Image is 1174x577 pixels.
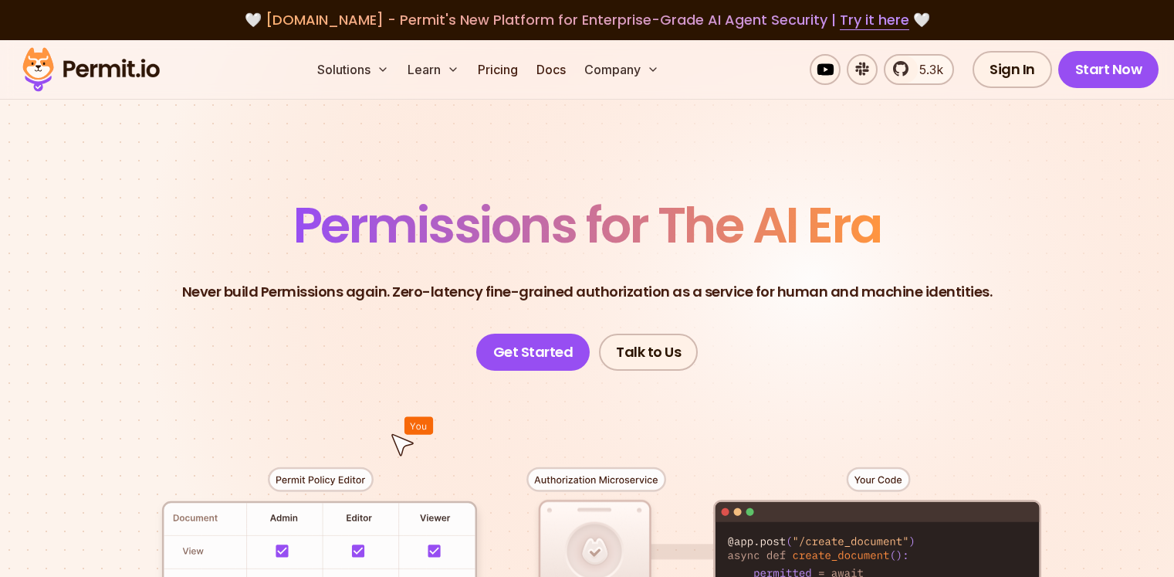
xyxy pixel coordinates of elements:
[266,10,909,29] span: [DOMAIN_NAME] - Permit's New Platform for Enterprise-Grade AI Agent Security |
[15,43,167,96] img: Permit logo
[973,51,1052,88] a: Sign In
[476,334,590,371] a: Get Started
[37,9,1137,31] div: 🤍 🤍
[1058,51,1159,88] a: Start Now
[401,54,465,85] button: Learn
[884,54,954,85] a: 5.3k
[599,334,698,371] a: Talk to Us
[578,54,665,85] button: Company
[840,10,909,30] a: Try it here
[311,54,395,85] button: Solutions
[293,191,881,260] span: Permissions for The AI Era
[472,54,524,85] a: Pricing
[530,54,572,85] a: Docs
[182,281,993,303] p: Never build Permissions again. Zero-latency fine-grained authorization as a service for human and...
[910,60,943,79] span: 5.3k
